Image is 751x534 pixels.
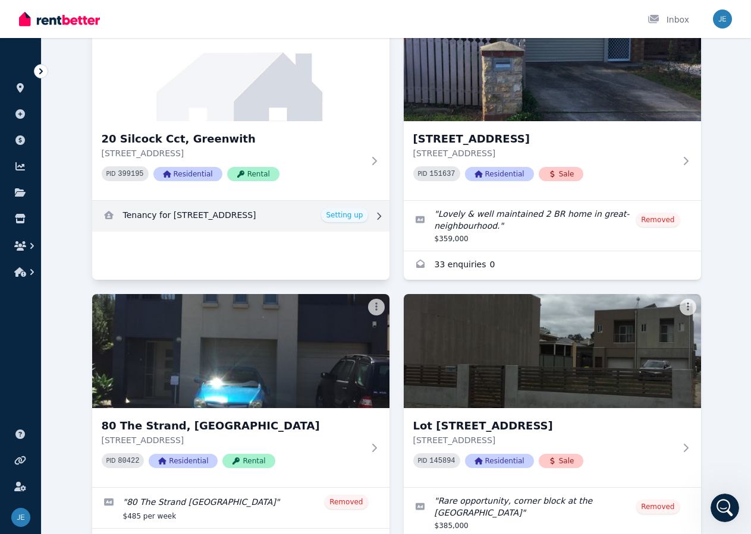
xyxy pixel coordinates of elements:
code: 80422 [118,457,139,465]
code: 145894 [429,457,455,465]
span: Sale [539,454,584,468]
button: More options [368,299,385,315]
span: Rental [227,167,279,181]
img: Joe Egyud [11,508,30,527]
h3: [STREET_ADDRESS] [413,131,675,147]
h3: Lot [STREET_ADDRESS] [413,418,675,434]
small: PID [106,170,116,177]
a: Enquiries for 20 Tamlyn Court, Greenwith [404,251,701,280]
iframe: Intercom live chat [711,494,739,522]
code: 151637 [429,170,455,178]
a: View details for Tenancy for 20 Silcock Cct, Greenwith [92,201,389,232]
small: PID [418,170,428,177]
p: [STREET_ADDRESS] [102,147,363,159]
img: 20 Silcock Cct, Greenwith [92,7,389,121]
code: 399195 [118,170,143,178]
a: 20 Tamlyn Court, Greenwith[STREET_ADDRESS][STREET_ADDRESS]PID 151637ResidentialSale [404,7,701,200]
a: Edit listing: 80 The Strand Mawson Lakes [92,488,389,528]
a: Edit listing: Lovely & well maintained 2 BR home in great-neighbourhood. [404,201,701,251]
img: RentBetter [19,10,100,28]
p: [STREET_ADDRESS] [413,434,675,446]
span: Sale [539,167,584,181]
img: Joe Egyud [713,10,732,29]
button: More options [680,299,696,315]
h3: 20 Silcock Cct, Greenwith [102,131,363,147]
a: 80 The Strand, Mawson Lakes80 The Strand, [GEOGRAPHIC_DATA][STREET_ADDRESS]PID 80422ResidentialRe... [92,294,389,487]
span: Residential [149,454,218,468]
div: Inbox [648,14,689,26]
h3: 80 The Strand, [GEOGRAPHIC_DATA] [102,418,363,434]
span: Residential [153,167,222,181]
small: PID [418,457,428,464]
small: PID [106,457,116,464]
img: Lot 550 The Mall, Mawson Lakes [404,294,701,408]
p: [STREET_ADDRESS] [102,434,363,446]
p: [STREET_ADDRESS] [413,147,675,159]
span: Rental [222,454,275,468]
a: Lot 550 The Mall, Mawson LakesLot [STREET_ADDRESS][STREET_ADDRESS]PID 145894ResidentialSale [404,294,701,487]
img: 20 Tamlyn Court, Greenwith [404,7,701,121]
img: 80 The Strand, Mawson Lakes [92,294,389,408]
a: 20 Silcock Cct, Greenwith20 Silcock Cct, Greenwith[STREET_ADDRESS]PID 399195ResidentialRental [92,7,389,200]
span: Residential [465,454,534,468]
span: Residential [465,167,534,181]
